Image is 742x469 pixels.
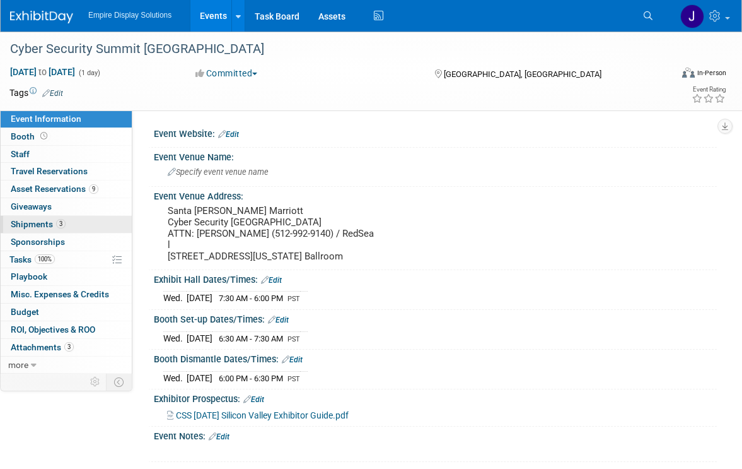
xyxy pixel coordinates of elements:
[287,335,300,343] span: PST
[692,86,726,93] div: Event Rating
[219,334,283,343] span: 6:30 AM - 7:30 AM
[187,331,212,345] td: [DATE]
[154,389,717,406] div: Exhibitor Prospectus:
[163,331,187,345] td: Wed.
[1,216,132,233] a: Shipments3
[11,237,65,247] span: Sponsorships
[682,68,695,78] img: Format-Inperson.png
[42,89,63,98] a: Edit
[1,304,132,321] a: Budget
[38,131,50,141] span: Booth not reserved yet
[187,292,212,305] td: [DATE]
[168,167,269,177] span: Specify event venue name
[154,124,717,141] div: Event Website:
[8,360,28,370] span: more
[6,38,656,61] div: Cyber Security Summit [GEOGRAPHIC_DATA]
[163,292,187,305] td: Wed.
[268,316,289,324] a: Edit
[9,86,63,99] td: Tags
[11,324,95,335] span: ROI, Objectives & ROO
[1,321,132,338] a: ROI, Objectives & ROO
[11,149,30,159] span: Staff
[88,11,171,20] span: Empire Display Solutions
[1,251,132,268] a: Tasks100%
[11,184,98,194] span: Asset Reservations
[218,130,239,139] a: Edit
[1,286,132,303] a: Misc. Expenses & Credits
[11,307,39,317] span: Budget
[1,181,132,198] a: Asset Reservations9
[168,205,374,262] pre: Santa [PERSON_NAME] Marriott Cyber Security [GEOGRAPHIC_DATA] ATTN: [PERSON_NAME] (512-992-9140) ...
[697,68,726,78] div: In-Person
[163,371,187,384] td: Wed.
[261,276,282,285] a: Edit
[64,342,74,352] span: 3
[11,219,66,229] span: Shipments
[1,234,132,251] a: Sponsorships
[1,339,132,356] a: Attachments3
[11,131,50,141] span: Booth
[219,294,283,303] span: 7:30 AM - 6:00 PM
[243,395,264,404] a: Edit
[9,254,55,264] span: Tasks
[11,342,74,352] span: Attachments
[191,67,262,80] button: Committed
[84,374,107,390] td: Personalize Event Tab Strip
[1,128,132,145] a: Booth
[287,295,300,303] span: PST
[1,110,132,128] a: Event Information
[1,268,132,285] a: Playbook
[1,198,132,215] a: Giveaways
[1,163,132,180] a: Travel Reservations
[35,254,55,264] span: 100%
[154,427,717,443] div: Event Notes:
[78,69,100,77] span: (1 day)
[10,11,73,23] img: ExhibitDay
[282,355,303,364] a: Edit
[154,270,717,287] div: Exhibit Hall Dates/Times:
[89,184,98,194] span: 9
[154,350,717,366] div: Booth Dismantle Dates/Times:
[11,201,52,211] span: Giveaways
[209,432,229,441] a: Edit
[1,357,132,374] a: more
[444,69,601,79] span: [GEOGRAPHIC_DATA], [GEOGRAPHIC_DATA]
[11,114,81,124] span: Event Information
[680,4,704,28] img: Jane Paolucci
[154,187,717,203] div: Event Venue Address:
[11,289,109,299] span: Misc. Expenses & Credits
[11,166,88,176] span: Travel Reservations
[219,374,283,383] span: 6:00 PM - 6:30 PM
[11,271,47,282] span: Playbook
[154,310,717,326] div: Booth Set-up Dates/Times:
[176,410,349,420] span: CSS [DATE] Silicon Valley Exhibitor Guide.pdf
[615,66,726,85] div: Event Format
[187,371,212,384] td: [DATE]
[1,146,132,163] a: Staff
[167,410,349,420] a: CSS [DATE] Silicon Valley Exhibitor Guide.pdf
[287,375,300,383] span: PST
[9,66,76,78] span: [DATE] [DATE]
[37,67,49,77] span: to
[56,219,66,229] span: 3
[107,374,132,390] td: Toggle Event Tabs
[154,148,717,163] div: Event Venue Name:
